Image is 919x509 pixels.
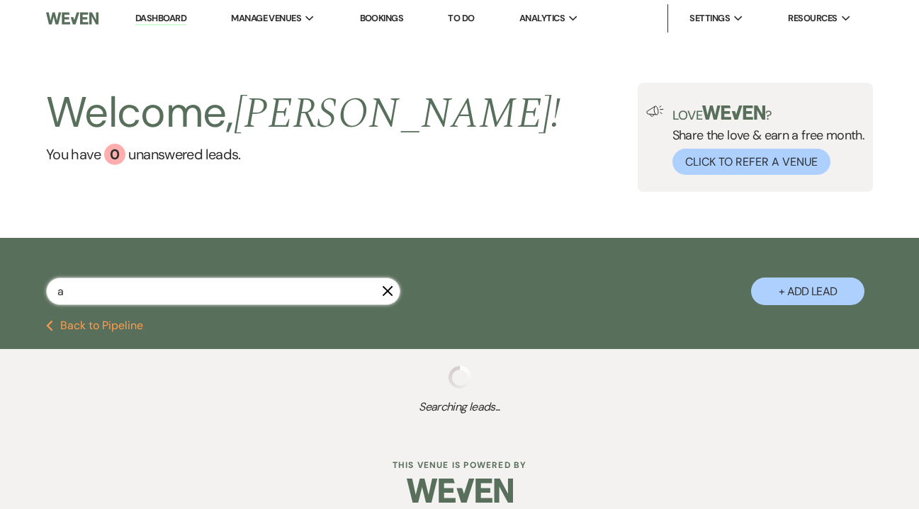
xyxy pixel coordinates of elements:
[46,4,98,33] img: Weven Logo
[449,366,471,389] img: loading spinner
[46,399,873,416] span: Searching leads...
[231,11,301,25] span: Manage Venues
[519,11,565,25] span: Analytics
[751,278,864,305] button: + Add Lead
[46,278,400,305] input: Search by name, event date, email address or phone number
[664,105,865,175] div: Share the love & earn a free month.
[689,11,730,25] span: Settings
[646,105,664,117] img: loud-speaker-illustration.svg
[702,105,765,120] img: weven-logo-green.svg
[46,320,143,331] button: Back to Pipeline
[788,11,837,25] span: Resources
[46,83,561,144] h2: Welcome,
[46,144,561,165] a: You have 0 unanswered leads.
[448,12,474,24] a: To Do
[135,12,186,25] a: Dashboard
[234,81,561,147] span: [PERSON_NAME] !
[672,105,865,122] p: Love ?
[104,144,125,165] div: 0
[360,12,404,24] a: Bookings
[672,149,830,175] button: Click to Refer a Venue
